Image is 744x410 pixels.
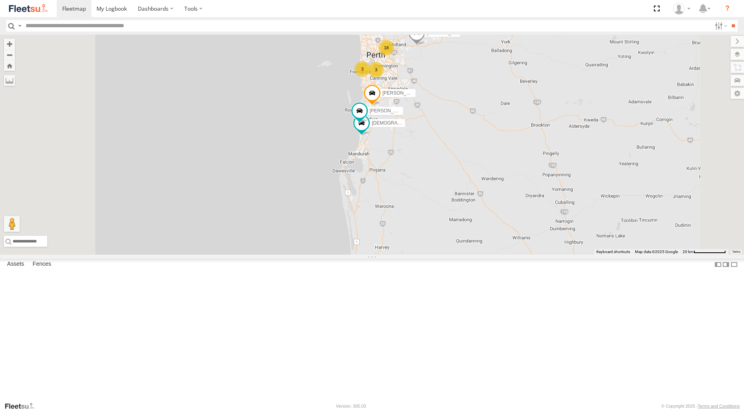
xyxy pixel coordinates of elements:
[732,250,740,253] a: Terms
[714,259,722,270] label: Dock Summary Table to the Left
[4,60,15,71] button: Zoom Home
[369,108,434,114] span: [PERSON_NAME] - 1GRO876
[3,259,28,270] label: Assets
[4,49,15,60] button: Zoom out
[698,404,740,408] a: Terms and Conditions
[680,249,728,255] button: Map scale: 20 km per 78 pixels
[4,39,15,49] button: Zoom in
[382,90,477,96] span: [PERSON_NAME] - 1IAM429 - 0456 928 992
[730,259,738,270] label: Hide Summary Table
[29,259,55,270] label: Fences
[721,2,734,15] i: ?
[336,404,366,408] div: Version: 305.03
[722,259,730,270] label: Dock Summary Table to the Right
[596,249,630,255] button: Keyboard shortcuts
[4,402,41,410] a: Visit our Website
[368,62,384,78] div: 3
[371,120,486,126] span: [DEMOGRAPHIC_DATA][PERSON_NAME] - 1IFQ593
[4,75,15,86] label: Measure
[683,250,694,254] span: 20 km
[661,404,740,408] div: © Copyright 2025 -
[670,3,693,15] div: TheMaker Systems
[4,216,20,232] button: Drag Pegman onto the map to open Street View
[8,3,49,14] img: fleetsu-logo-horizontal.svg
[731,88,744,99] label: Map Settings
[712,20,729,32] label: Search Filter Options
[354,61,370,77] div: 3
[17,20,23,32] label: Search Query
[635,250,678,254] span: Map data ©2025 Google
[378,40,394,56] div: 18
